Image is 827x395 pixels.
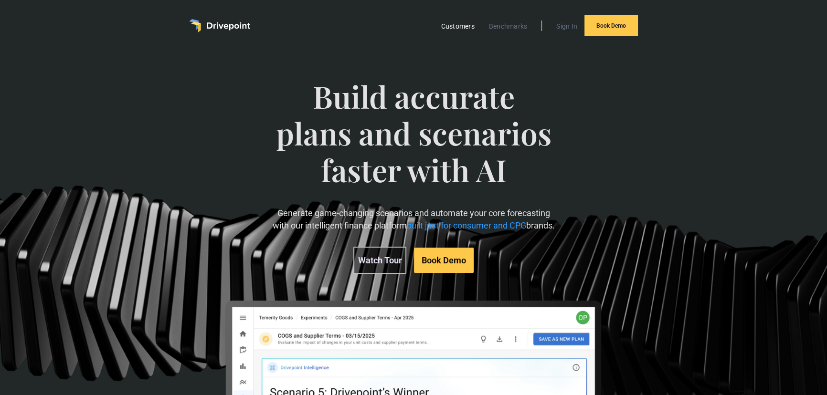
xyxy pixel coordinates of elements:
a: Book Demo [584,15,638,36]
a: Book Demo [414,248,474,273]
span: Build accurate plans and scenarios faster with AI [272,78,556,207]
a: Customers [436,20,479,32]
span: built just for consumer and CPG [406,220,526,230]
a: Sign In [551,20,582,32]
a: Benchmarks [484,20,532,32]
a: home [189,19,250,32]
a: Watch Tour [353,247,406,274]
p: Generate game-changing scenarios and automate your core forecasting with our intelligent finance ... [272,207,556,231]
